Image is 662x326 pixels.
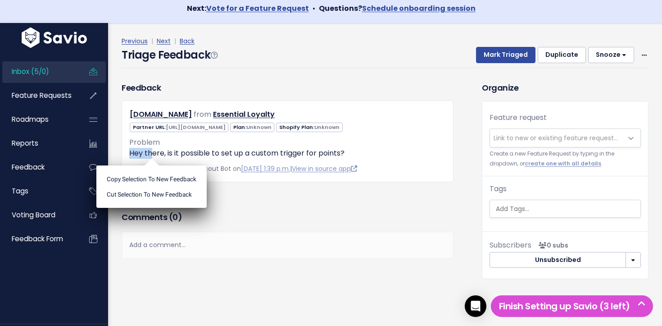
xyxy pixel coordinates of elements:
span: Created by Savio Help Scout Bot on | [129,164,357,173]
a: Tags [2,181,75,202]
button: Snooze [588,47,634,63]
span: Subscribers [490,240,531,250]
span: <p><strong>Subscribers</strong><br><br> No subscribers yet<br> </p> [535,241,568,250]
h3: Comments ( ) [122,211,453,224]
a: Reports [2,133,75,154]
a: Essential Loyalty [213,109,275,119]
a: [DOMAIN_NAME] [130,109,192,119]
a: View in source app [292,164,357,173]
h3: Organize [482,82,648,94]
input: Add Tags... [492,204,643,214]
span: from [194,109,211,119]
a: Inbox (5/0) [2,61,75,82]
li: Copy selection to new Feedback [100,171,203,187]
small: Create a new Feature Request by typing in the dropdown, or . [490,149,641,169]
span: [URL][DOMAIN_NAME] [166,124,226,131]
button: Duplicate [538,47,586,63]
span: | [150,37,155,46]
a: Roadmaps [2,109,75,130]
a: [DATE] 1:39 p.m. [241,164,290,173]
span: Reports [12,138,38,148]
a: Vote for a Feature Request [206,3,309,14]
span: | [172,37,178,46]
label: Feature request [490,112,547,123]
label: Tags [490,184,507,194]
span: Roadmaps [12,115,49,124]
span: • [313,3,315,14]
span: Feedback form [12,234,63,243]
span: Tags [12,186,28,196]
span: Partner URL: [130,123,228,132]
a: Feedback [2,157,75,178]
img: logo-white.9d6f32f41409.svg [19,28,89,48]
p: Hey there, is it possible to set up a custom trigger for points? [129,148,446,159]
span: Unknown [246,124,272,131]
a: Feature Requests [2,85,75,106]
span: Problem [129,137,160,147]
span: Link to new or existing feature request... [494,133,618,142]
button: Mark Triaged [476,47,535,63]
a: Feedback form [2,229,75,249]
a: Voting Board [2,205,75,225]
span: Shopify Plan: [276,123,342,132]
a: Previous [122,37,148,46]
a: create one with all details [525,160,601,167]
span: 0 [172,211,178,223]
span: Feedback [12,162,45,172]
strong: Questions? [319,3,476,14]
strong: Next: [187,3,309,14]
div: Add a comment... [122,232,453,258]
span: Unknown [314,124,340,131]
h5: Finish Setting up Savio (3 left) [495,299,649,313]
a: Back [180,37,195,46]
span: Feature Requests [12,91,72,100]
a: Next [157,37,171,46]
h3: Feedback [122,82,161,94]
a: Schedule onboarding session [362,3,476,14]
h4: Triage Feedback [122,47,217,63]
li: Cut selection to new Feedback [100,187,203,202]
span: Plan: [230,123,274,132]
span: Voting Board [12,210,55,220]
button: Unsubscribed [490,252,626,268]
span: Inbox (5/0) [12,67,49,76]
div: Open Intercom Messenger [465,295,486,317]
